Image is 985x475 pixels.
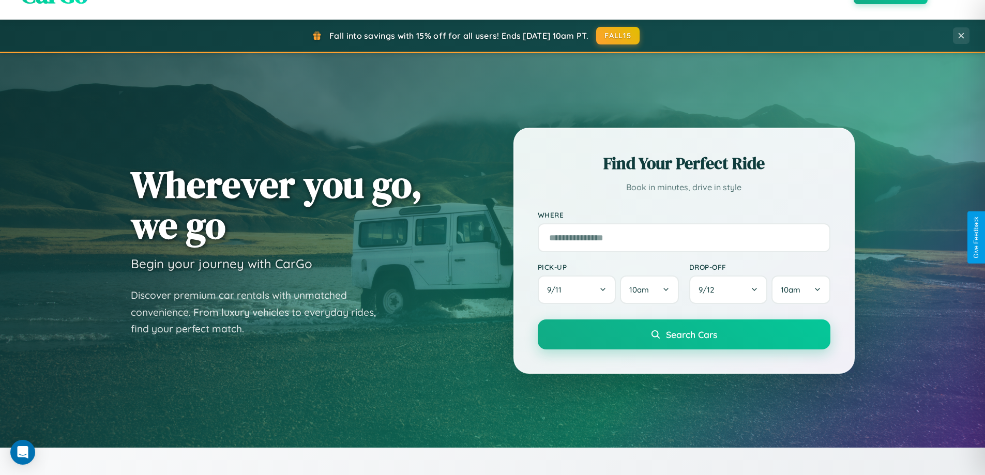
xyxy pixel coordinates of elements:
label: Pick-up [538,263,679,271]
span: Search Cars [666,329,717,340]
button: 10am [620,275,678,304]
p: Discover premium car rentals with unmatched convenience. From luxury vehicles to everyday rides, ... [131,287,389,338]
label: Where [538,210,830,219]
span: Fall into savings with 15% off for all users! Ends [DATE] 10am PT. [329,30,588,41]
label: Drop-off [689,263,830,271]
button: 10am [771,275,830,304]
button: Search Cars [538,319,830,349]
span: 9 / 12 [699,285,719,295]
h1: Wherever you go, we go [131,164,422,246]
span: 9 / 11 [547,285,567,295]
p: Book in minutes, drive in style [538,180,830,195]
span: 10am [781,285,800,295]
button: FALL15 [596,27,640,44]
button: 9/12 [689,275,768,304]
button: 9/11 [538,275,616,304]
h3: Begin your journey with CarGo [131,256,312,271]
span: 10am [629,285,649,295]
div: Open Intercom Messenger [10,440,35,465]
h2: Find Your Perfect Ride [538,152,830,175]
div: Give Feedback [973,217,980,258]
